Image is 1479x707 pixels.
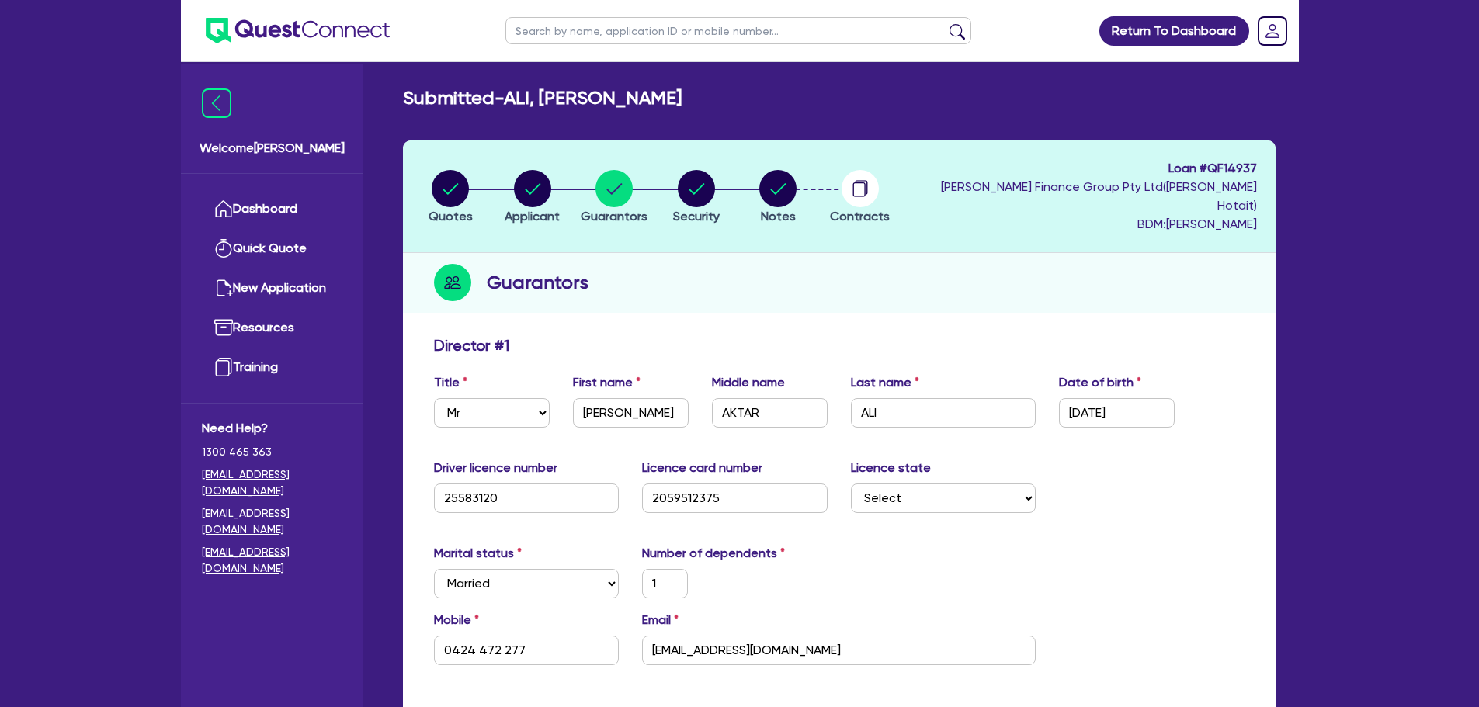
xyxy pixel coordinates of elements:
label: Marital status [434,544,522,563]
input: DD / MM / YYYY [1059,398,1175,428]
span: Guarantors [581,209,647,224]
a: [EMAIL_ADDRESS][DOMAIN_NAME] [202,505,342,538]
button: Quotes [428,169,474,227]
span: Quotes [429,209,473,224]
label: Title [434,373,467,392]
label: Mobile [434,611,479,629]
button: Applicant [504,169,561,227]
span: Loan # QF14937 [905,159,1257,178]
a: Dropdown toggle [1252,11,1293,51]
a: Resources [202,308,342,348]
label: Middle name [712,373,785,392]
button: Guarantors [580,169,648,227]
button: Notes [759,169,797,227]
img: quick-quote [214,239,233,258]
label: Email [642,611,679,629]
button: Contracts [829,169,891,227]
a: Return To Dashboard [1099,16,1249,46]
h2: Submitted - ALI, [PERSON_NAME] [403,87,682,109]
a: Quick Quote [202,229,342,269]
button: Security [672,169,720,227]
img: new-application [214,279,233,297]
img: training [214,358,233,376]
a: [EMAIL_ADDRESS][DOMAIN_NAME] [202,466,342,499]
span: Security [673,209,720,224]
img: quest-connect-logo-blue [206,18,390,43]
img: icon-menu-close [202,88,231,118]
span: Welcome [PERSON_NAME] [200,139,345,158]
a: [EMAIL_ADDRESS][DOMAIN_NAME] [202,544,342,577]
span: BDM: [PERSON_NAME] [905,215,1257,234]
label: Last name [851,373,919,392]
label: Licence card number [642,459,762,477]
span: Notes [761,209,796,224]
label: Licence state [851,459,931,477]
input: Search by name, application ID or mobile number... [505,17,971,44]
img: step-icon [434,264,471,301]
img: resources [214,318,233,337]
span: Contracts [830,209,890,224]
span: 1300 465 363 [202,444,342,460]
a: New Application [202,269,342,308]
span: [PERSON_NAME] Finance Group Pty Ltd ( [PERSON_NAME] Hotait ) [941,179,1257,213]
a: Dashboard [202,189,342,229]
label: Date of birth [1059,373,1141,392]
span: Applicant [505,209,560,224]
h2: Guarantors [487,269,588,296]
label: Driver licence number [434,459,557,477]
label: Number of dependents [642,544,785,563]
span: Need Help? [202,419,342,438]
h3: Director # 1 [434,336,509,355]
label: First name [573,373,641,392]
a: Training [202,348,342,387]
